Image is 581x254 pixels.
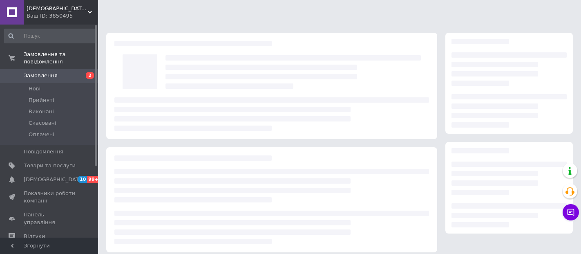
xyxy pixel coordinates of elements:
span: 2 [86,72,94,79]
span: Панель управління [24,211,76,226]
span: 99+ [87,176,101,183]
span: Повідомлення [24,148,63,155]
span: Нові [29,85,40,92]
span: 10 [78,176,87,183]
span: Показники роботи компанії [24,190,76,205]
span: Товари та послуги [24,162,76,169]
span: Замовлення [24,72,58,79]
span: Прийняті [29,97,54,104]
span: [DEMOGRAPHIC_DATA] [24,176,84,183]
input: Пошук [4,29,96,43]
span: Відгуки [24,233,45,240]
div: Ваш ID: 3850495 [27,12,98,20]
span: Оплачені [29,131,54,138]
span: Виконані [29,108,54,115]
span: Ayurveda-Health [27,5,88,12]
span: Скасовані [29,119,56,127]
span: Замовлення та повідомлення [24,51,98,65]
button: Чат з покупцем [563,204,579,220]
